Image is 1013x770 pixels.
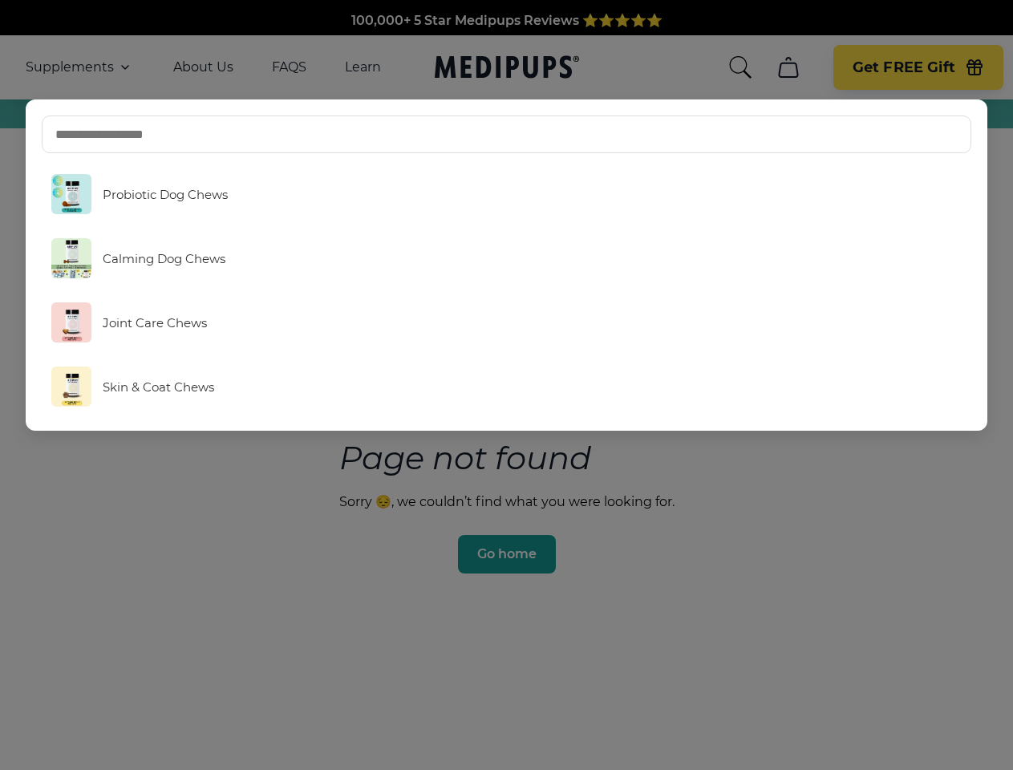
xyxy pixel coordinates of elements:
span: Skin & Coat Chews [103,379,214,395]
img: Probiotic Dog Chews [51,174,91,214]
a: Probiotic Dog Chews [42,166,972,222]
a: Calming Dog Chews [42,230,972,286]
img: Calming Dog Chews [51,238,91,278]
img: Joint Care Chews [51,302,91,342]
a: Joint Care Chews [42,294,972,351]
span: Joint Care Chews [103,315,207,330]
a: Skin & Coat Chews [42,359,972,415]
span: Calming Dog Chews [103,251,225,266]
span: Probiotic Dog Chews [103,187,228,202]
img: Skin & Coat Chews [51,367,91,407]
